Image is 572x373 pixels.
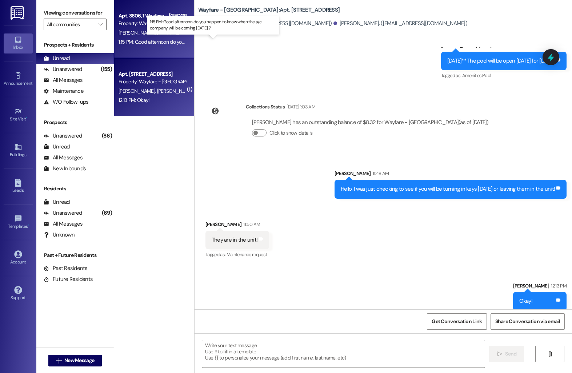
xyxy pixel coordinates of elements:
[99,64,114,75] div: (155)
[11,6,25,20] img: ResiDesk Logo
[26,115,27,120] span: •
[44,220,83,228] div: All Messages
[44,55,70,62] div: Unread
[371,170,389,177] div: 11:48 AM
[519,297,532,305] div: Okay!
[44,76,83,84] div: All Messages
[119,88,157,94] span: [PERSON_NAME]
[269,129,312,137] label: Click to show details
[447,57,555,65] div: [DATE]** The pool will be open [DATE] for [DATE]!
[119,39,320,45] div: 1:15 PM: Good afternoon do you happen to know when the a/c company will be coming [DATE] ?
[119,20,186,27] div: Property: Wayfare - [GEOGRAPHIC_DATA]
[4,105,33,125] a: Site Visit •
[212,236,257,244] div: They are in the unit!
[64,357,94,364] span: New Message
[227,251,267,258] span: Maintenance request
[341,185,555,193] div: Hello, I was just checking to see if you will be turning in keys [DATE] or leaving them in the unit!
[44,165,86,172] div: New Inbounds
[157,88,193,94] span: [PERSON_NAME]
[497,351,502,357] i: 
[44,7,107,19] label: Viewing conversations for
[44,275,93,283] div: Future Residents
[427,313,487,330] button: Get Conversation Link
[205,221,269,231] div: [PERSON_NAME]
[549,282,567,290] div: 12:13 PM
[100,130,114,142] div: (86)
[44,265,88,272] div: Past Residents
[489,346,524,362] button: Send
[505,350,516,358] span: Send
[44,98,88,106] div: WO Follow-ups
[241,221,260,228] div: 11:50 AM
[205,249,269,260] div: Tagged as:
[36,251,114,259] div: Past + Future Residents
[36,119,114,126] div: Prospects
[36,41,114,49] div: Prospects + Residents
[44,87,84,95] div: Maintenance
[44,132,82,140] div: Unanswered
[4,176,33,196] a: Leads
[100,207,114,219] div: (69)
[150,19,276,31] p: 1:15 PM: Good afternoon do you happen to know when the a/c company will be coming [DATE] ?
[285,103,315,111] div: [DATE] 1:03 AM
[48,355,102,366] button: New Message
[157,29,193,36] span: [PERSON_NAME]
[44,231,75,239] div: Unknown
[4,248,33,268] a: Account
[36,185,114,193] div: Residents
[44,198,70,206] div: Unread
[432,318,482,325] span: Get Conversation Link
[4,141,33,160] a: Buildings
[28,223,29,228] span: •
[491,313,565,330] button: Share Conversation via email
[32,80,33,85] span: •
[47,19,95,30] input: All communities
[119,29,157,36] span: [PERSON_NAME]
[333,20,467,27] div: [PERSON_NAME]. ([EMAIL_ADDRESS][DOMAIN_NAME])
[44,154,83,162] div: All Messages
[547,351,553,357] i: 
[4,33,33,53] a: Inbox
[4,213,33,232] a: Templates •
[246,103,285,111] div: Collections Status
[44,209,82,217] div: Unanswered
[482,72,491,79] span: Pool
[119,97,150,103] div: 12:13 PM: Okay!
[198,6,340,14] b: Wayfare - [GEOGRAPHIC_DATA]: Apt. [STREET_ADDRESS]
[4,284,33,303] a: Support
[99,21,103,27] i: 
[44,66,82,73] div: Unanswered
[119,78,186,86] div: Property: Wayfare - [GEOGRAPHIC_DATA]
[119,12,186,20] div: Apt. 3806, 1 Wayfare – [GEOGRAPHIC_DATA]
[495,318,560,325] span: Share Conversation via email
[513,282,567,292] div: [PERSON_NAME]
[441,70,567,81] div: Tagged as:
[252,119,489,126] div: [PERSON_NAME] has an outstanding balance of $8.32 for Wayfare - [GEOGRAPHIC_DATA] (as of [DATE])
[56,358,61,364] i: 
[44,143,70,151] div: Unread
[335,170,567,180] div: [PERSON_NAME]
[462,72,483,79] span: Amenities ,
[119,70,186,78] div: Apt. [STREET_ADDRESS]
